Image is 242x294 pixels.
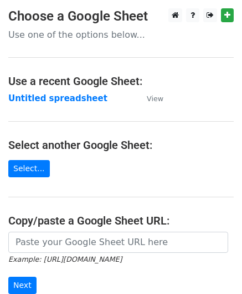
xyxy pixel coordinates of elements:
input: Next [8,277,37,294]
h4: Select another Google Sheet: [8,138,234,152]
h3: Choose a Google Sheet [8,8,234,24]
small: Example: [URL][DOMAIN_NAME] [8,255,122,263]
small: View [147,94,163,103]
a: Untitled spreadsheet [8,93,107,103]
p: Use one of the options below... [8,29,234,41]
a: Select... [8,160,50,177]
h4: Copy/paste a Google Sheet URL: [8,214,234,227]
h4: Use a recent Google Sheet: [8,74,234,88]
input: Paste your Google Sheet URL here [8,232,228,253]
a: View [136,93,163,103]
